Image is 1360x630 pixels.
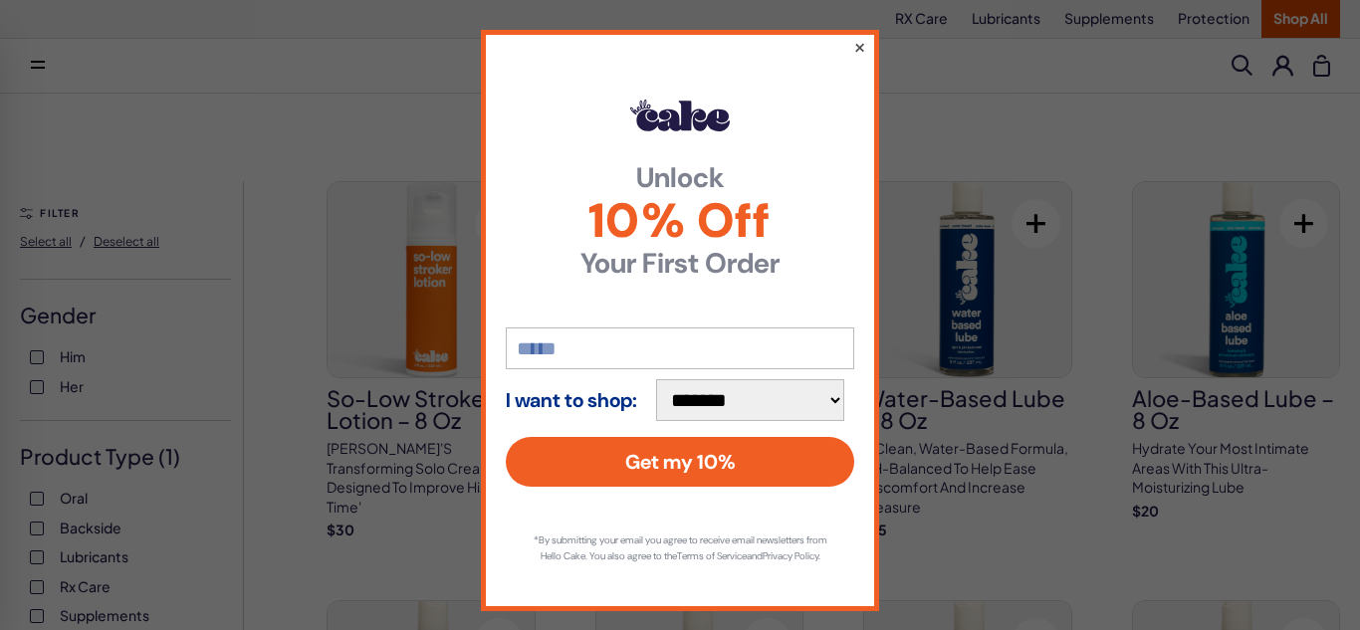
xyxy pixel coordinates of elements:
[506,437,854,487] button: Get my 10%
[763,549,818,562] a: Privacy Policy
[506,197,854,245] span: 10% Off
[506,250,854,278] strong: Your First Order
[506,164,854,192] strong: Unlock
[630,100,730,131] img: Hello Cake
[677,549,747,562] a: Terms of Service
[853,35,866,59] button: ×
[526,532,834,564] p: *By submitting your email you agree to receive email newsletters from Hello Cake. You also agree ...
[506,389,637,411] strong: I want to shop:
